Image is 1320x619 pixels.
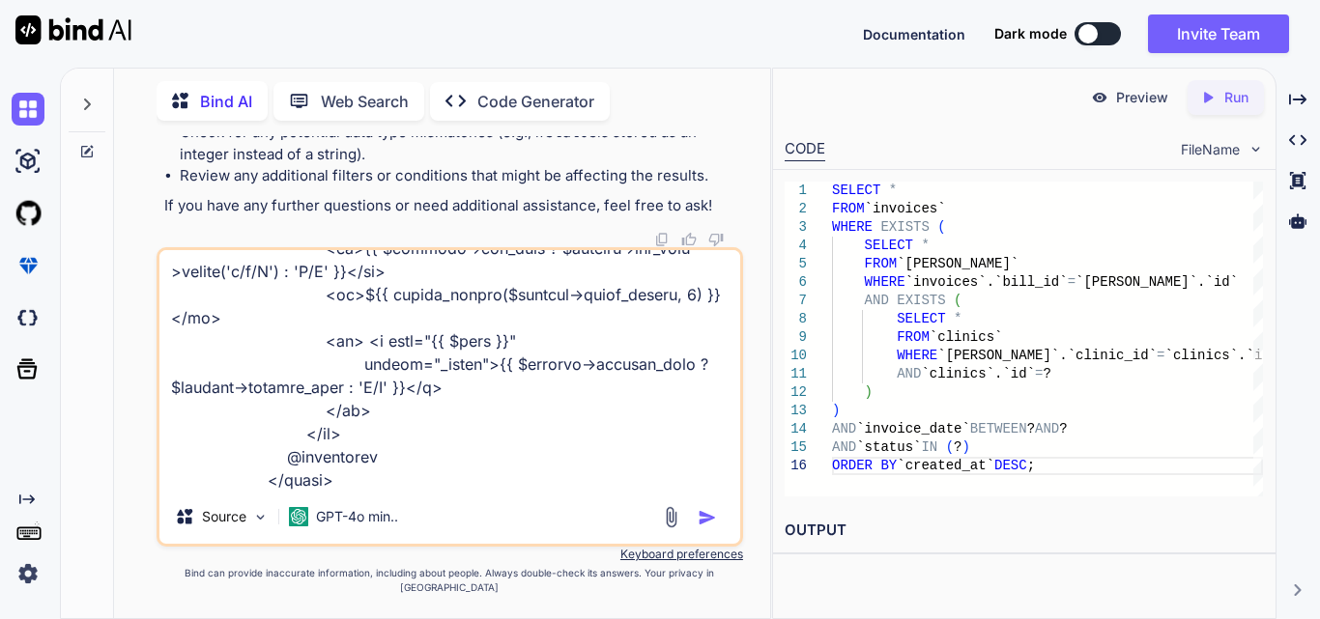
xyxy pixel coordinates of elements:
[12,249,44,282] img: premium
[252,509,269,525] img: Pick Models
[12,301,44,334] img: darkCloudIdeIcon
[289,507,308,526] img: GPT-4o mini
[1181,140,1240,159] span: FileName
[12,93,44,126] img: chat
[785,365,807,383] div: 11
[785,138,825,161] div: CODE
[1116,88,1168,107] p: Preview
[785,218,807,237] div: 3
[660,506,682,528] img: attachment
[15,15,131,44] img: Bind AI
[832,201,865,216] span: FROM
[321,90,409,113] p: Web Search
[785,255,807,273] div: 5
[863,26,965,42] span: Documentation
[785,292,807,310] div: 7
[994,24,1067,43] span: Dark mode
[180,122,739,165] li: Check for any potential data type mismatches (e.g., if is stored as an integer instead of a string).
[159,250,740,490] textarea: // Loremips do sitamet consect adip elitsedd eiusmodTemporiNcid(utla) { etdolor.mag(aliq); eni ad...
[880,219,929,235] span: EXISTS
[897,256,1019,271] span: `[PERSON_NAME]`
[698,508,717,527] img: icon
[865,201,946,216] span: `invoices`
[937,348,1157,363] span: `[PERSON_NAME]`.`clinic_id`
[930,329,1003,345] span: `clinics`
[1091,89,1108,106] img: preview
[954,439,961,455] span: ?
[1035,366,1043,381] span: =
[785,402,807,420] div: 13
[12,197,44,230] img: githubLight
[897,458,994,473] span: `created_at`
[1165,348,1279,363] span: `clinics`.`id`
[202,507,246,526] p: Source
[1224,88,1248,107] p: Run
[832,421,856,436] span: AND
[832,458,873,473] span: ORDER
[773,508,1276,553] h2: OUTPUT
[681,232,697,247] img: like
[1157,348,1164,363] span: =
[897,366,921,381] span: AND
[1027,421,1035,436] span: ?
[785,237,807,255] div: 4
[961,439,969,455] span: )
[832,439,856,455] span: AND
[832,403,840,418] span: )
[1148,14,1289,53] button: Invite Team
[946,439,954,455] span: (
[865,384,873,400] span: )
[1059,421,1067,436] span: ?
[157,566,743,595] p: Bind can provide inaccurate information, including about people. Always double-check its answers....
[164,195,739,217] p: If you have any further questions or need additional assistance, feel free to ask!
[785,273,807,292] div: 6
[897,348,937,363] span: WHERE
[785,328,807,347] div: 9
[785,438,807,457] div: 15
[180,165,739,187] li: Review any additional filters or conditions that might be affecting the results.
[1248,141,1264,157] img: chevron down
[897,329,930,345] span: FROM
[865,256,898,271] span: FROM
[954,293,961,308] span: (
[970,421,1027,436] span: BETWEEN
[785,347,807,365] div: 10
[12,145,44,178] img: ai-studio
[865,293,889,308] span: AND
[994,458,1027,473] span: DESC
[1027,458,1035,473] span: ;
[937,219,945,235] span: (
[897,311,945,326] span: SELECT
[785,383,807,402] div: 12
[897,293,945,308] span: EXISTS
[921,439,937,455] span: IN
[832,219,873,235] span: WHERE
[880,458,897,473] span: BY
[316,507,398,526] p: GPT-4o min..
[785,200,807,218] div: 2
[785,457,807,475] div: 16
[856,439,921,455] span: `status`
[12,557,44,590] img: settings
[865,238,913,253] span: SELECT
[785,310,807,328] div: 8
[1068,274,1076,290] span: =
[863,24,965,44] button: Documentation
[785,420,807,438] div: 14
[865,274,905,290] span: WHERE
[921,366,1035,381] span: `clinics`.`id`
[905,274,1068,290] span: `invoices`.`bill_id`
[785,182,807,200] div: 1
[654,232,670,247] img: copy
[1035,421,1059,436] span: AND
[856,421,970,436] span: `invoice_date`
[200,90,252,113] p: Bind AI
[1043,366,1050,381] span: ?
[832,183,880,198] span: SELECT
[477,90,594,113] p: Code Generator
[708,232,724,247] img: dislike
[157,547,743,562] p: Keyboard preferences
[1076,274,1238,290] span: `[PERSON_NAME]`.`id`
